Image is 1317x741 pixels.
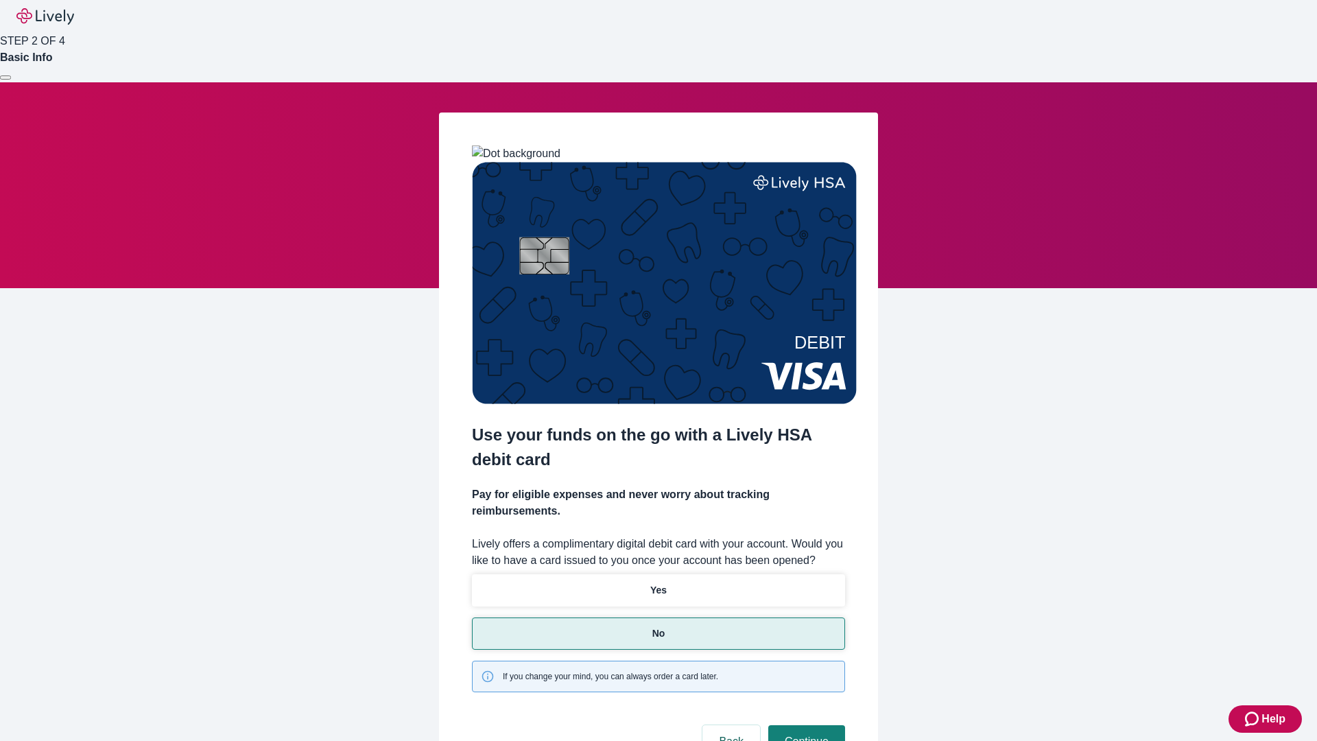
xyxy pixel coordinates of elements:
p: No [652,626,665,641]
span: If you change your mind, you can always order a card later. [503,670,718,683]
svg: Zendesk support icon [1245,711,1261,727]
p: Yes [650,583,667,598]
span: Help [1261,711,1285,727]
img: Lively [16,8,74,25]
h4: Pay for eligible expenses and never worry about tracking reimbursements. [472,486,845,519]
button: No [472,617,845,650]
button: Zendesk support iconHelp [1229,705,1302,733]
button: Yes [472,574,845,607]
img: Debit card [472,162,857,404]
img: Dot background [472,145,560,162]
label: Lively offers a complimentary digital debit card with your account. Would you like to have a card... [472,536,845,569]
h2: Use your funds on the go with a Lively HSA debit card [472,423,845,472]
